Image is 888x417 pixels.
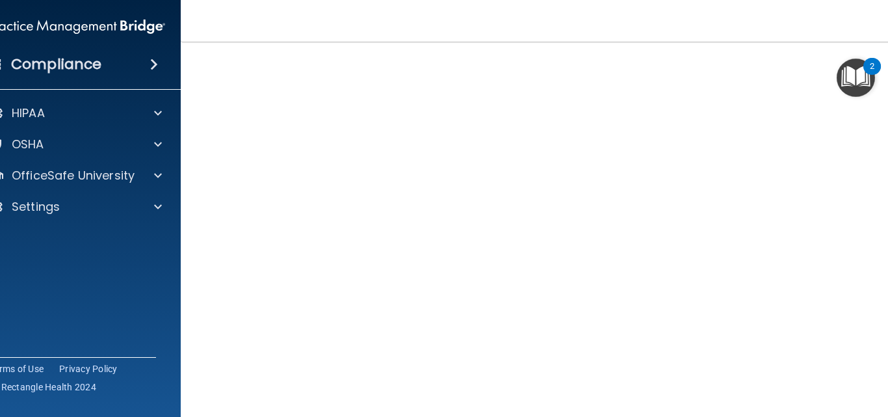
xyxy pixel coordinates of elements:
[870,66,874,83] div: 2
[12,199,60,215] p: Settings
[823,327,872,377] iframe: Drift Widget Chat Controller
[59,362,118,375] a: Privacy Policy
[12,105,45,121] p: HIPAA
[11,55,101,74] h4: Compliance
[837,59,875,97] button: Open Resource Center, 2 new notifications
[12,137,44,152] p: OSHA
[12,168,135,183] p: OfficeSafe University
